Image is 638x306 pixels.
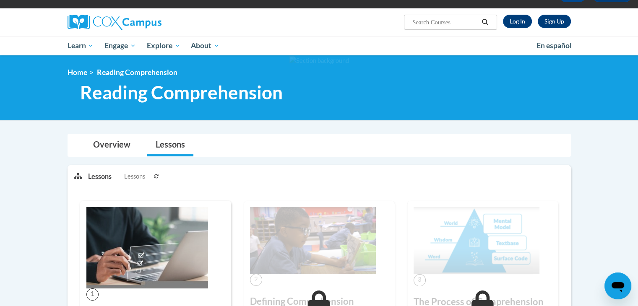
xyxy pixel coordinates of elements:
a: Home [68,68,87,77]
a: Log In [503,15,532,28]
img: Cox Campus [68,15,161,30]
button: Search [479,17,491,27]
img: Section background [289,56,349,65]
a: Learn [62,36,99,55]
span: Engage [104,41,136,51]
span: 2 [250,274,262,286]
span: En español [536,41,572,50]
span: 3 [414,274,426,286]
img: Course Image [414,207,539,274]
span: Reading Comprehension [80,81,283,104]
a: Explore [141,36,186,55]
a: Overview [85,134,139,156]
a: Cox Campus [68,15,227,30]
a: En español [531,37,577,54]
span: Lessons [124,172,145,181]
a: Register [538,15,571,28]
a: Engage [99,36,141,55]
input: Search Courses [411,17,479,27]
span: 1 [86,288,99,301]
a: About [185,36,225,55]
span: Learn [67,41,94,51]
span: Reading Comprehension [97,68,177,77]
img: Course Image [86,207,208,288]
a: Lessons [147,134,193,156]
p: Lessons [88,172,112,181]
span: Explore [147,41,180,51]
span: About [191,41,219,51]
img: Course Image [250,207,376,274]
iframe: Button to launch messaging window [604,272,631,299]
div: Main menu [55,36,583,55]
